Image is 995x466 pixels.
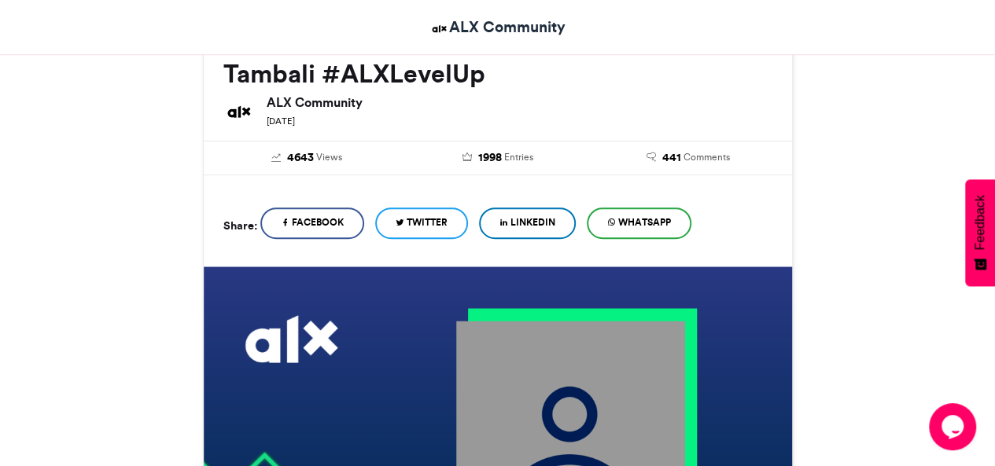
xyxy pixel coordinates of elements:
[260,207,364,239] a: Facebook
[429,19,449,39] img: ALX Community
[929,403,979,450] iframe: chat widget
[292,215,344,229] span: Facebook
[587,207,691,239] a: WhatsApp
[965,179,995,286] button: Feedback - Show survey
[503,150,533,164] span: Entries
[510,215,555,229] span: LinkedIn
[267,116,295,127] small: [DATE]
[973,195,987,250] span: Feedback
[618,215,671,229] span: WhatsApp
[662,149,681,167] span: 441
[223,60,772,88] h2: Tambali #ALXLevelUp
[684,150,730,164] span: Comments
[223,96,255,127] img: ALX Community
[267,96,772,108] h6: ALX Community
[477,149,501,167] span: 1998
[223,149,391,167] a: 4643 Views
[223,215,257,236] h5: Share:
[375,207,468,239] a: Twitter
[429,16,566,39] a: ALX Community
[316,150,342,164] span: Views
[479,207,576,239] a: LinkedIn
[414,149,581,167] a: 1998 Entries
[287,149,314,167] span: 4643
[407,215,448,229] span: Twitter
[605,149,772,167] a: 441 Comments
